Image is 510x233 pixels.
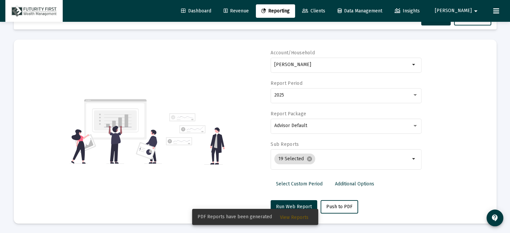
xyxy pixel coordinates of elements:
mat-chip-list: Selection [274,152,410,166]
a: Clients [297,4,331,18]
button: View Reports [275,211,314,223]
button: Push to PDF [321,200,358,214]
mat-icon: arrow_drop_down [472,4,480,18]
span: Reporting [261,8,290,14]
a: Dashboard [176,4,217,18]
span: Additional Options [335,181,374,187]
label: Account/Household [271,50,315,56]
img: Dashboard [10,4,58,18]
label: Report Period [271,80,302,86]
a: Insights [389,4,425,18]
span: Advisor Default [274,123,307,128]
a: Reporting [256,4,295,18]
span: Revenue [224,8,249,14]
label: Sub Reports [271,141,299,147]
span: Select Custom Period [276,181,323,187]
mat-chip: 19 Selected [274,154,315,164]
span: View Reports [280,215,308,220]
img: reporting-alt [166,113,225,165]
span: PDF Reports have been generated [197,214,272,220]
mat-icon: arrow_drop_down [410,61,418,69]
mat-icon: cancel [306,156,313,162]
span: Push to PDF [326,204,352,210]
span: 2025 [274,92,284,98]
mat-icon: arrow_drop_down [410,155,418,163]
mat-icon: contact_support [491,214,499,222]
span: Dashboard [181,8,211,14]
span: Insights [395,8,420,14]
button: Run Web Report [271,200,317,214]
label: Report Package [271,111,306,117]
span: Clients [302,8,325,14]
a: Data Management [332,4,388,18]
span: [PERSON_NAME] [435,8,472,14]
a: Revenue [218,4,254,18]
span: Data Management [338,8,382,14]
button: [PERSON_NAME] [427,4,488,17]
input: Search or select an account or household [274,62,410,67]
img: reporting [70,98,162,165]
